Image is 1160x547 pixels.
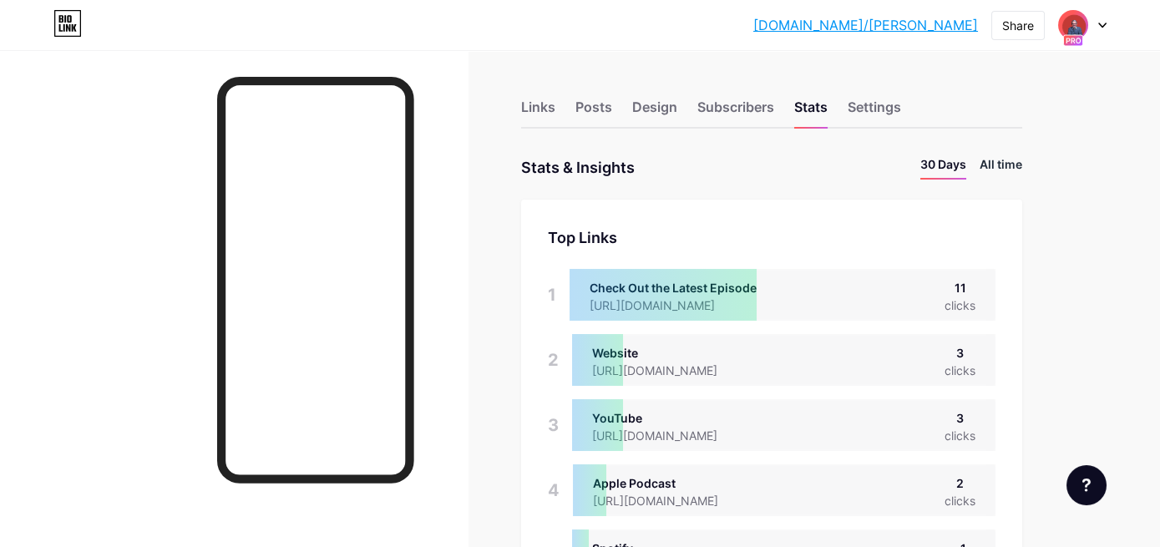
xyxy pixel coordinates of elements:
[548,269,556,321] div: 1
[794,97,828,127] div: Stats
[548,464,560,516] div: 4
[548,334,559,386] div: 2
[592,409,744,427] div: YouTube
[945,279,975,296] div: 11
[593,492,745,509] div: [URL][DOMAIN_NAME]
[980,155,1022,180] li: All time
[1057,9,1089,41] img: thelegalpodcast
[592,344,744,362] div: Website
[753,15,978,35] a: [DOMAIN_NAME]/[PERSON_NAME]
[945,296,975,314] div: clicks
[592,427,744,444] div: [URL][DOMAIN_NAME]
[945,492,975,509] div: clicks
[548,399,559,451] div: 3
[945,344,975,362] div: 3
[1002,17,1034,34] div: Share
[945,474,975,492] div: 2
[548,226,995,249] div: Top Links
[945,427,975,444] div: clicks
[521,97,555,127] div: Links
[592,362,744,379] div: [URL][DOMAIN_NAME]
[575,97,612,127] div: Posts
[632,97,677,127] div: Design
[697,97,774,127] div: Subscribers
[945,362,975,379] div: clicks
[945,409,975,427] div: 3
[521,155,635,180] div: Stats & Insights
[920,155,966,180] li: 30 Days
[848,97,901,127] div: Settings
[593,474,745,492] div: Apple Podcast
